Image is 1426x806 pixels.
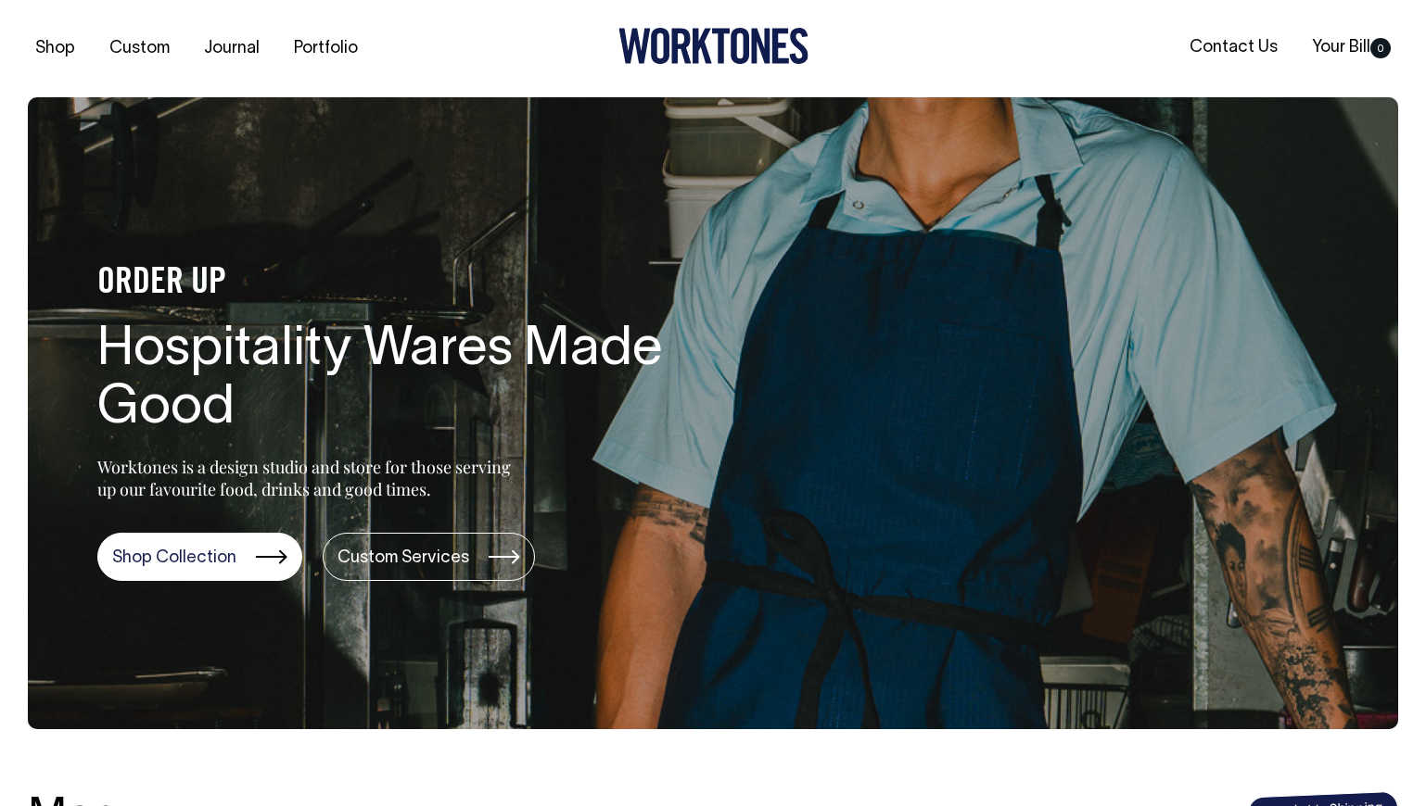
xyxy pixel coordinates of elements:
[97,264,691,303] h4: ORDER UP
[97,533,302,581] a: Shop Collection
[323,533,535,581] a: Custom Services
[97,321,691,440] h1: Hospitality Wares Made Good
[286,33,365,64] a: Portfolio
[102,33,177,64] a: Custom
[1305,32,1398,63] a: Your Bill0
[28,33,83,64] a: Shop
[197,33,267,64] a: Journal
[97,456,519,500] p: Worktones is a design studio and store for those serving up our favourite food, drinks and good t...
[1370,38,1391,58] span: 0
[1182,32,1285,63] a: Contact Us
